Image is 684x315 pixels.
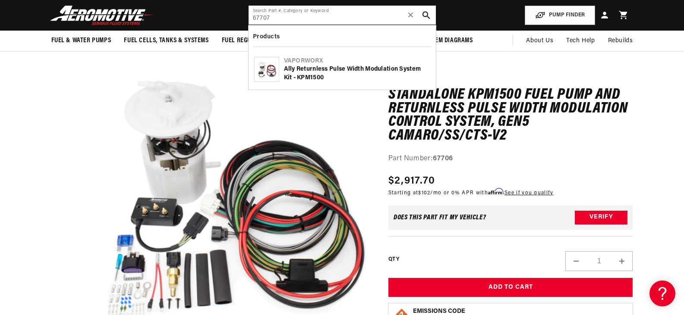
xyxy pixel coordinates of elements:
[602,31,640,51] summary: Rebuilds
[526,37,553,44] span: About Us
[117,31,215,51] summary: Fuel Cells, Tanks & Systems
[255,61,279,78] img: Ally Returnless Pulse Width Modulation System Kit - KPM1500
[124,36,208,45] span: Fuel Cells, Tanks & Systems
[284,65,430,82] div: Ally Returnless Pulse Width Modulation System Kit - KPM1500
[284,57,430,65] div: VaporWorx
[253,34,280,40] b: Products
[222,36,272,45] span: Fuel Regulators
[48,5,156,25] img: Aeromotive
[416,31,479,51] summary: System Diagrams
[575,210,627,224] button: Verify
[388,153,633,165] div: Part Number:
[407,8,415,22] span: ✕
[422,36,473,45] span: System Diagrams
[566,36,595,46] span: Tech Help
[525,6,595,25] button: PUMP FINDER
[45,31,118,51] summary: Fuel & Water Pumps
[488,188,503,195] span: Affirm
[504,190,553,196] a: See if you qualify - Learn more about Affirm Financing (opens in modal)
[394,214,486,221] div: Does This part fit My vehicle?
[520,31,560,51] a: About Us
[608,36,633,46] span: Rebuilds
[433,155,453,162] strong: 67706
[51,36,111,45] span: Fuel & Water Pumps
[215,31,279,51] summary: Fuel Regulators
[249,6,436,25] input: Search by Part Number, Category or Keyword
[388,256,399,263] label: QTY
[388,189,554,197] p: Starting at /mo or 0% APR with .
[418,190,430,196] span: $102
[388,88,633,143] h1: Standalone KPM1500 Fuel Pump and Returnless Pulse Width Modulation Control System, Gen5 Camaro/SS...
[417,6,436,25] button: search button
[413,308,465,315] strong: Emissions Code
[388,173,435,189] span: $2,917.70
[388,278,633,297] button: Add to Cart
[560,31,601,51] summary: Tech Help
